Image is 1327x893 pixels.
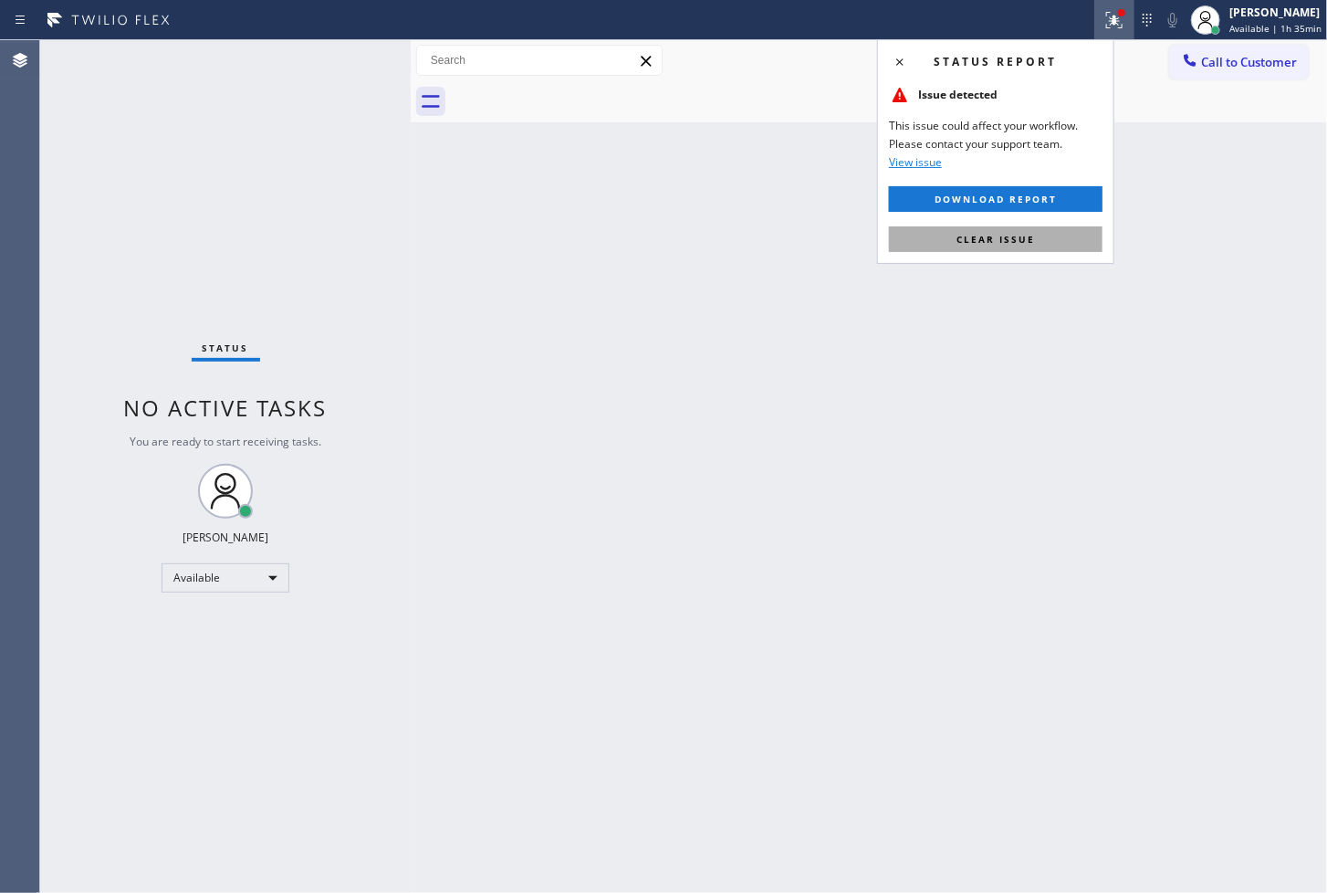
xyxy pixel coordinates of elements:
[1169,45,1309,79] button: Call to Customer
[124,393,328,423] span: No active tasks
[1201,54,1297,70] span: Call to Customer
[183,530,268,545] div: [PERSON_NAME]
[130,434,321,449] span: You are ready to start receiving tasks.
[203,341,249,354] span: Status
[1160,7,1186,33] button: Mute
[1229,22,1322,35] span: Available | 1h 35min
[1229,5,1322,20] div: [PERSON_NAME]
[417,46,662,75] input: Search
[162,563,289,593] div: Available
